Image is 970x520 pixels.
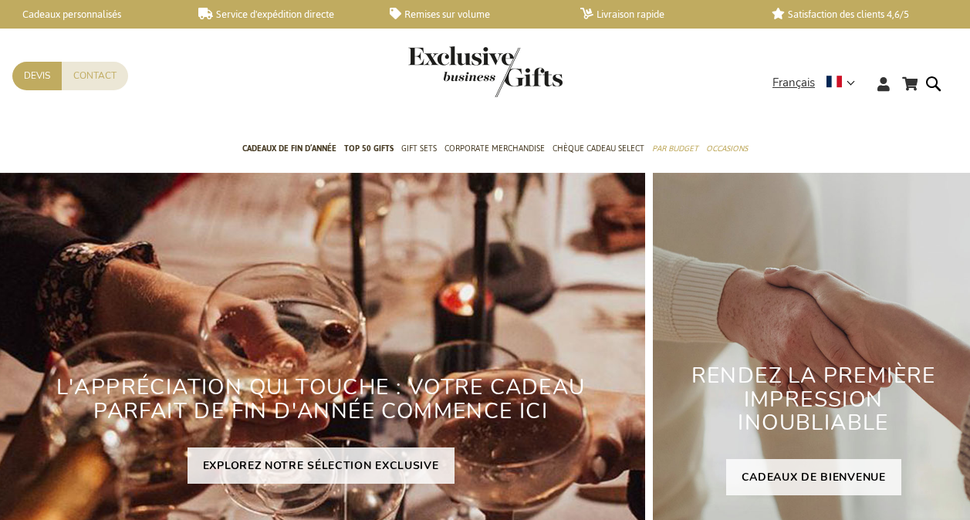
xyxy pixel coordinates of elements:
a: Contact [62,62,128,90]
span: TOP 50 Gifts [344,140,394,157]
a: Cadeaux personnalisés [8,8,174,21]
a: Service d'expédition directe [198,8,364,21]
a: CADEAUX DE BIENVENUE [726,459,901,495]
img: Exclusive Business gifts logo [408,46,563,97]
div: Français [772,74,865,92]
span: Français [772,74,815,92]
span: Cadeaux de fin d’année [242,140,336,157]
a: Livraison rapide [580,8,746,21]
a: Satisfaction des clients 4,6/5 [772,8,938,21]
span: Occasions [706,140,748,157]
a: Devis [12,62,62,90]
span: Par budget [652,140,698,157]
span: Gift Sets [401,140,437,157]
a: Remises sur volume [390,8,556,21]
span: Corporate Merchandise [444,140,545,157]
a: store logo [408,46,485,97]
span: Chèque Cadeau Select [553,140,644,157]
a: EXPLOREZ NOTRE SÉLECTION EXCLUSIVE [188,447,455,484]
